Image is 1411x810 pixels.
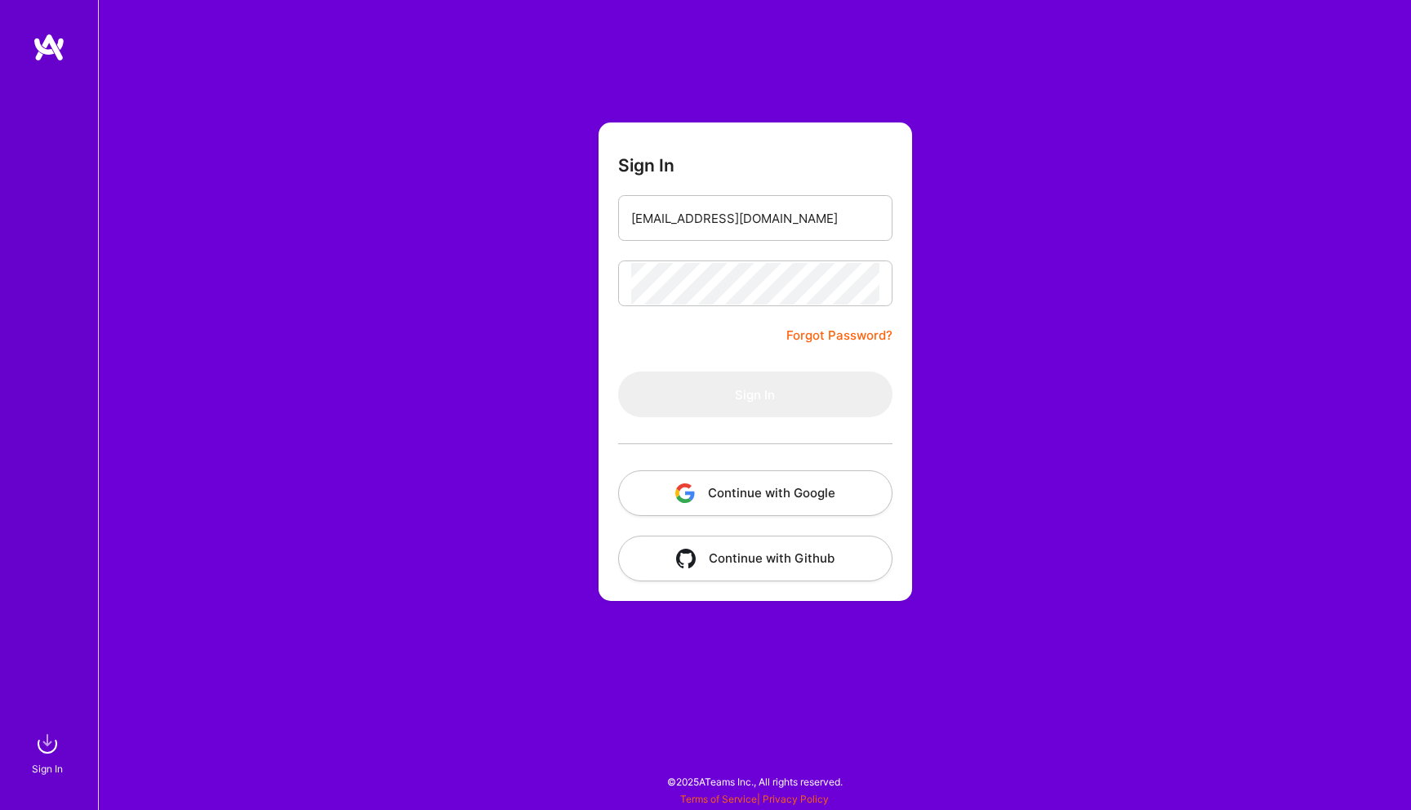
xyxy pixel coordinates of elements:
[763,793,829,805] a: Privacy Policy
[31,728,64,760] img: sign in
[631,198,879,239] input: Email...
[680,793,829,805] span: |
[33,33,65,62] img: logo
[618,155,674,176] h3: Sign In
[98,761,1411,802] div: © 2025 ATeams Inc., All rights reserved.
[32,760,63,777] div: Sign In
[618,372,892,417] button: Sign In
[618,536,892,581] button: Continue with Github
[786,326,892,345] a: Forgot Password?
[675,483,695,503] img: icon
[676,549,696,568] img: icon
[34,728,64,777] a: sign inSign In
[618,470,892,516] button: Continue with Google
[680,793,757,805] a: Terms of Service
